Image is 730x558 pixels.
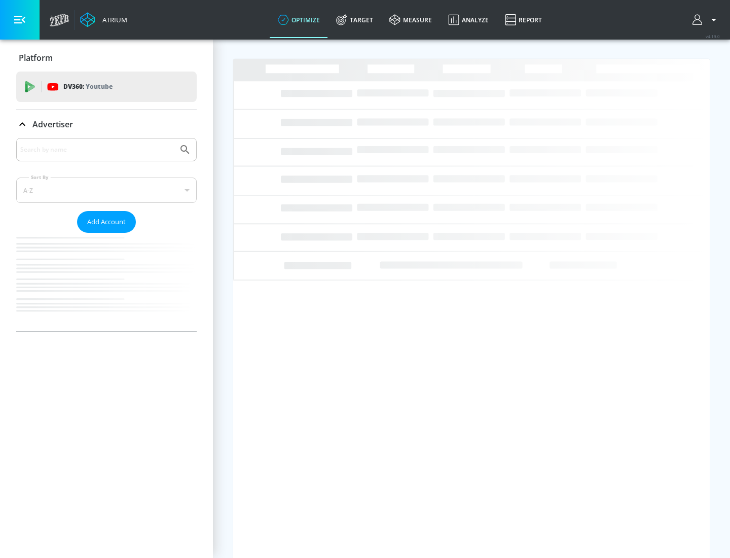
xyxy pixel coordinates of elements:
a: Target [328,2,381,38]
a: Atrium [80,12,127,27]
div: Advertiser [16,110,197,138]
div: Advertiser [16,138,197,331]
div: Platform [16,44,197,72]
a: Analyze [440,2,497,38]
a: Report [497,2,550,38]
p: Advertiser [32,119,73,130]
label: Sort By [29,174,51,181]
p: Youtube [86,81,113,92]
p: DV360: [63,81,113,92]
button: Add Account [77,211,136,233]
span: Add Account [87,216,126,228]
input: Search by name [20,143,174,156]
nav: list of Advertiser [16,233,197,331]
div: A-Z [16,178,197,203]
div: DV360: Youtube [16,72,197,102]
span: v 4.19.0 [706,33,720,39]
a: optimize [270,2,328,38]
p: Platform [19,52,53,63]
div: Atrium [98,15,127,24]
a: measure [381,2,440,38]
